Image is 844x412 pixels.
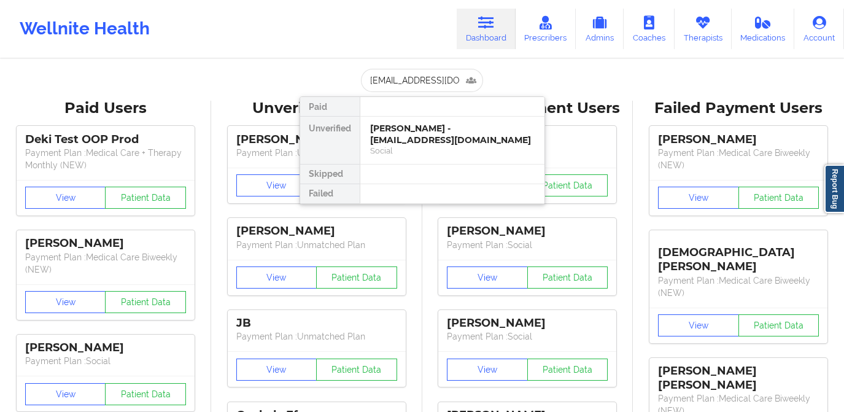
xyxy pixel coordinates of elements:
[236,133,397,147] div: [PERSON_NAME]
[658,274,819,299] p: Payment Plan : Medical Care Biweekly (NEW)
[236,316,397,330] div: JB
[641,99,835,118] div: Failed Payment Users
[658,236,819,274] div: [DEMOGRAPHIC_DATA][PERSON_NAME]
[300,184,360,204] div: Failed
[316,359,397,381] button: Patient Data
[25,147,186,171] p: Payment Plan : Medical Care + Therapy Monthly (NEW)
[236,239,397,251] p: Payment Plan : Unmatched Plan
[738,314,819,336] button: Patient Data
[658,364,819,392] div: [PERSON_NAME] [PERSON_NAME]
[447,266,528,289] button: View
[527,266,608,289] button: Patient Data
[25,341,186,355] div: [PERSON_NAME]
[658,187,739,209] button: View
[25,383,106,405] button: View
[105,291,186,313] button: Patient Data
[316,266,397,289] button: Patient Data
[370,146,535,156] div: Social
[447,316,608,330] div: [PERSON_NAME]
[236,174,317,196] button: View
[658,314,739,336] button: View
[732,9,795,49] a: Medications
[300,117,360,165] div: Unverified
[447,239,608,251] p: Payment Plan : Social
[25,355,186,367] p: Payment Plan : Social
[794,9,844,49] a: Account
[9,99,203,118] div: Paid Users
[370,123,535,146] div: [PERSON_NAME] - [EMAIL_ADDRESS][DOMAIN_NAME]
[658,147,819,171] p: Payment Plan : Medical Care Biweekly (NEW)
[516,9,576,49] a: Prescribers
[300,165,360,184] div: Skipped
[447,330,608,343] p: Payment Plan : Social
[447,359,528,381] button: View
[236,147,397,159] p: Payment Plan : Unmatched Plan
[25,133,186,147] div: Deki Test OOP Prod
[624,9,675,49] a: Coaches
[675,9,732,49] a: Therapists
[25,251,186,276] p: Payment Plan : Medical Care Biweekly (NEW)
[220,99,414,118] div: Unverified Users
[300,97,360,117] div: Paid
[527,174,608,196] button: Patient Data
[738,187,819,209] button: Patient Data
[576,9,624,49] a: Admins
[658,133,819,147] div: [PERSON_NAME]
[447,224,608,238] div: [PERSON_NAME]
[236,359,317,381] button: View
[457,9,516,49] a: Dashboard
[236,330,397,343] p: Payment Plan : Unmatched Plan
[527,359,608,381] button: Patient Data
[25,187,106,209] button: View
[105,187,186,209] button: Patient Data
[25,291,106,313] button: View
[25,236,186,251] div: [PERSON_NAME]
[236,224,397,238] div: [PERSON_NAME]
[824,165,844,213] a: Report Bug
[105,383,186,405] button: Patient Data
[236,266,317,289] button: View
